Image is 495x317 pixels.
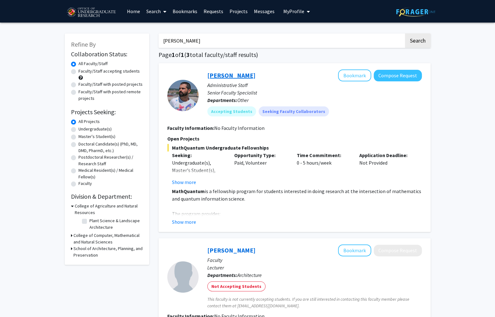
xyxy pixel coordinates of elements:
[143,0,169,22] a: Search
[207,71,255,79] a: [PERSON_NAME]
[237,272,262,278] span: Architecture
[78,68,140,74] label: Faculty/Staff accepting students
[396,7,435,17] img: ForagerOne Logo
[78,126,112,132] label: Undergraduate(s)
[297,151,350,159] p: Time Commitment:
[374,245,422,256] button: Compose Request to Daniel Curry
[73,232,143,245] h3: College of Computer, Mathematical and Natural Sciences
[207,106,256,116] mat-chip: Accepting Students
[75,203,143,216] h3: College of Agriculture and Natural Resources
[338,69,371,81] button: Add Daniel Serrano to Bookmarks
[159,33,404,48] input: Search Keywords
[207,281,265,291] mat-chip: Not Accepting Students
[78,167,143,180] label: Medical Resident(s) / Medical Fellow(s)
[169,0,200,22] a: Bookmarks
[207,256,422,264] p: Faculty
[73,245,143,258] h3: School of Architecture, Planning, and Preservation
[283,8,304,14] span: My Profile
[207,81,422,89] p: Administrative Staff
[167,125,214,131] b: Faculty Information:
[251,0,278,22] a: Messages
[172,159,225,219] div: Undergraduate(s), Master's Student(s), Doctoral Candidate(s) (PhD, MD, DMD, PharmD, etc.), Postdo...
[405,33,431,48] button: Search
[71,193,143,200] h2: Division & Department:
[214,125,265,131] span: No Faculty Information
[172,178,196,186] button: Show more
[230,151,292,186] div: Paid, Volunteer
[172,218,196,226] button: Show more
[172,151,225,159] p: Seeking:
[172,211,220,217] u: The program provides:
[200,0,226,22] a: Requests
[338,244,371,256] button: Add Daniel Curry to Bookmarks
[78,180,92,187] label: Faculty
[181,51,184,59] span: 1
[207,97,237,103] b: Departments:
[167,135,422,142] p: Open Projects
[71,50,143,58] h2: Collaboration Status:
[89,217,141,231] label: Plant Science & Landscape Architecture
[172,187,422,202] p: is a fellowship program for students interested in doing research at the intersection of mathemat...
[78,154,143,167] label: Postdoctoral Researcher(s) / Research Staff
[207,272,237,278] b: Departments:
[234,151,287,159] p: Opportunity Type:
[355,151,417,186] div: Not Provided
[78,118,100,125] label: All Projects
[359,151,412,159] p: Application Deadline:
[186,51,190,59] span: 3
[237,97,249,103] span: Other
[207,264,422,271] p: Lecturer
[78,133,115,140] label: Master's Student(s)
[78,81,143,88] label: Faculty/Staff with posted projects
[226,0,251,22] a: Projects
[5,289,27,312] iframe: Chat
[124,0,143,22] a: Home
[207,89,422,96] p: Senior Faculty Specialist
[71,40,96,48] span: Refine By
[65,5,118,20] img: University of Maryland Logo
[292,151,355,186] div: 0 - 5 hours/week
[71,108,143,116] h2: Projects Seeking:
[207,296,422,309] span: This faculty is not currently accepting students. If you are still interested in contacting this ...
[207,246,255,254] a: [PERSON_NAME]
[172,51,175,59] span: 1
[167,144,422,151] span: MathQuantum Undergraduate Fellowships
[78,141,143,154] label: Doctoral Candidate(s) (PhD, MD, DMD, PharmD, etc.)
[78,89,143,102] label: Faculty/Staff with posted remote projects
[78,60,108,67] label: All Faculty/Staff
[159,51,431,59] h1: Page of ( total faculty/staff results)
[374,70,422,81] button: Compose Request to Daniel Serrano
[259,106,329,116] mat-chip: Seeking Faculty Collaborators
[172,188,205,194] strong: MathQuantum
